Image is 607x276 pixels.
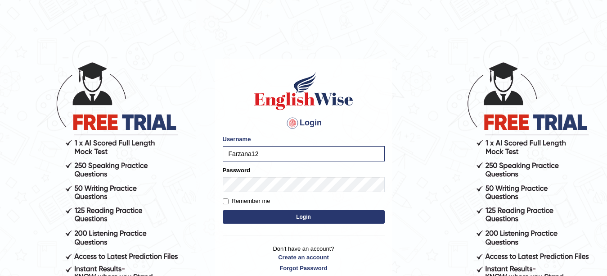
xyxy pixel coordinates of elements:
label: Remember me [223,197,270,206]
label: Password [223,166,250,175]
label: Username [223,135,251,143]
h4: Login [223,116,385,130]
p: Don't have an account? [223,244,385,272]
a: Forgot Password [223,264,385,272]
img: Logo of English Wise sign in for intelligent practice with AI [252,71,355,111]
a: Create an account [223,253,385,262]
button: Login [223,210,385,224]
input: Remember me [223,198,229,204]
